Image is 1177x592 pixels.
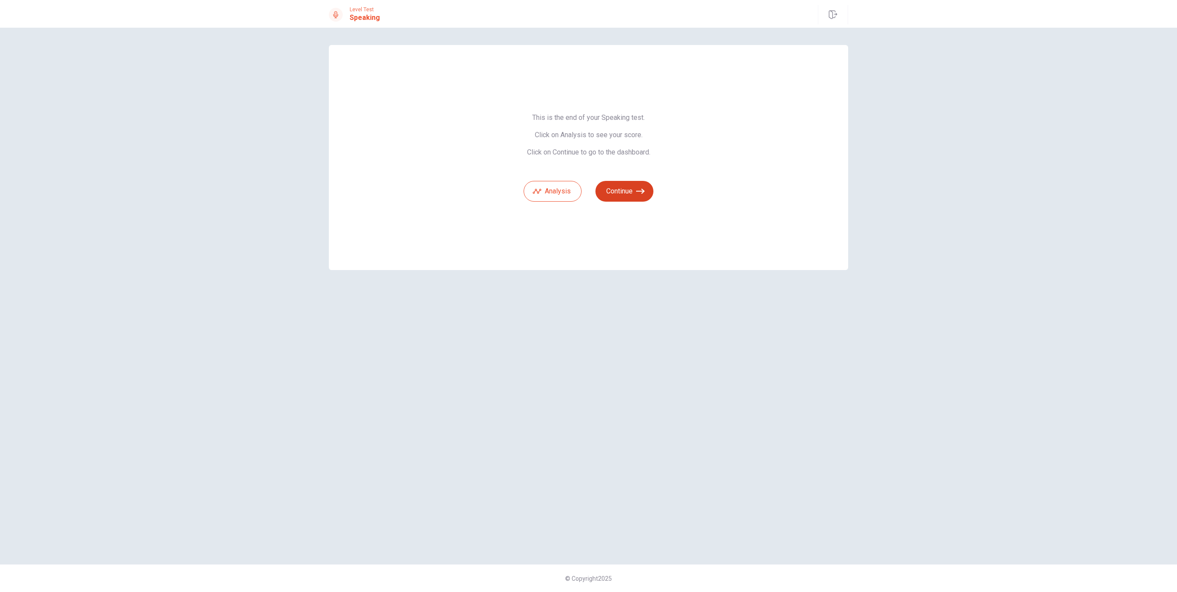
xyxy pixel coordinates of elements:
[350,13,380,23] h1: Speaking
[565,575,612,582] span: © Copyright 2025
[350,6,380,13] span: Level Test
[524,181,582,202] button: Analysis
[524,113,653,157] span: This is the end of your Speaking test. Click on Analysis to see your score. Click on Continue to ...
[595,181,653,202] button: Continue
